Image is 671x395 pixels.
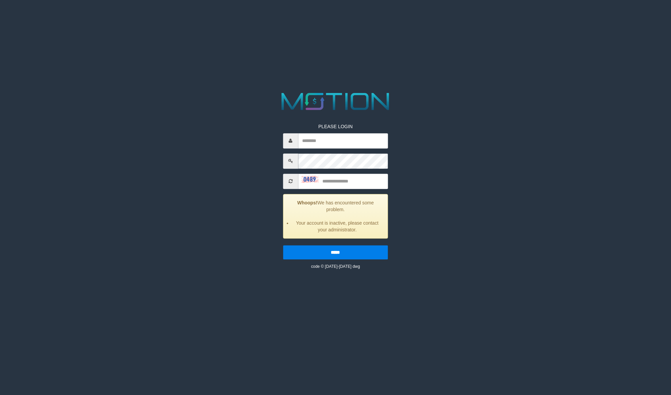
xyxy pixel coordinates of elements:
li: Your account is inactive, please contact your administrator. [292,220,383,233]
strong: Whoops! [297,200,318,205]
p: PLEASE LOGIN [283,123,388,130]
div: We has encountered some problem. [283,194,388,238]
small: code © [DATE]-[DATE] dwg [311,264,360,269]
img: MOTION_logo.png [277,90,394,113]
img: captcha [301,176,318,182]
